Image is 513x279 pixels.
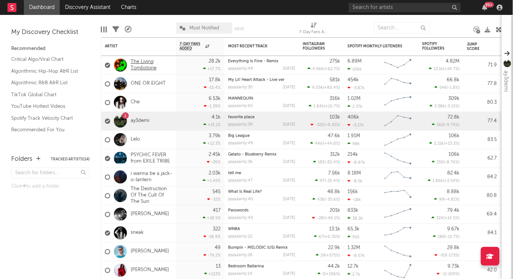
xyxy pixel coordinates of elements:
div: [DATE] [283,85,295,90]
div: 6.89M [348,59,362,64]
div: popularity: 65 [228,104,253,108]
div: ( ) [309,104,340,109]
svg: Chart title [381,205,415,224]
a: Che [131,99,140,106]
div: Recommended [11,44,90,53]
div: 62.7 [467,154,497,163]
a: Gelato - Blueberry Remix [228,153,277,157]
div: 66.8k [447,78,460,82]
div: 581k [330,78,340,82]
div: 29.8k [447,245,460,250]
a: Critical Algo/Viral Chart [11,55,82,63]
a: [PERSON_NAME] [131,211,169,217]
a: TikTok Global Chart [11,91,82,99]
div: popularity: 36 [228,160,253,164]
div: Instagram Followers [303,42,329,51]
span: 188 [438,235,445,239]
div: ( ) [313,197,340,202]
div: 83.5 [467,135,497,144]
div: ( ) [429,66,460,71]
div: 454k [348,78,359,82]
a: Spotify Track Velocity Chart [11,114,82,122]
div: [DATE] [283,104,295,108]
svg: Chart title [381,149,415,168]
div: [DATE] [283,272,295,276]
div: ( ) [432,216,460,220]
svg: Chart title [381,168,415,186]
span: -82.4 % [326,160,339,164]
span: Most Notified [190,26,220,31]
div: ( ) [307,85,340,90]
div: 2.03k [209,171,221,176]
a: Bumpin - MELODIC (US) Remix [228,246,288,250]
a: The Destruction Of The Cult Of The Sun [131,186,172,205]
div: 82.4k [447,171,460,176]
span: +9.32 % [325,123,339,127]
div: +18.5 % [203,216,221,220]
div: 2.7k [348,272,360,277]
div: 80.3 [467,98,497,107]
span: 562 [437,123,444,127]
div: tell me [228,171,295,175]
div: popularity: 30 [228,85,253,90]
span: -9.79 % [445,123,458,127]
div: Folders [11,155,32,164]
span: 250 [437,160,444,164]
span: -173 % [447,254,458,258]
div: 13.1k [329,227,340,232]
div: -18.9 % [203,234,221,239]
span: -109 % [447,272,458,276]
a: Big League [228,134,250,138]
div: Bumpin - MELODIC (US) Remix [228,246,295,250]
div: 84.2 [467,173,497,182]
div: popularity: 40 [228,216,253,220]
span: 19 [321,254,325,258]
a: Algorithmic Hip-Hop A&R List [11,67,82,75]
input: Search for artists [349,3,461,12]
div: +123 % [204,272,221,276]
div: Spotify Monthly Listeners [348,44,404,48]
a: WNBA [228,227,240,231]
span: 97 [320,179,325,183]
div: Most Recent Track [228,44,284,48]
div: -18k [348,197,361,202]
div: popularity: 39 [228,123,253,127]
button: Tracked Artists(14) [51,157,90,161]
div: -32 % [207,197,221,202]
div: 22.9k [328,245,340,250]
span: +46.1 % [325,216,339,220]
span: -1 [442,272,445,276]
div: ( ) [433,234,460,239]
div: My Lil' Heart Attack - Live ver [228,78,295,82]
div: -1.39 % [204,104,221,109]
div: What Is Real Life? [228,190,295,194]
svg: Chart title [381,93,415,112]
div: ( ) [311,122,340,127]
a: i wanna be a jack-o-lantern [131,171,172,184]
div: 17.8k [209,78,221,82]
a: Everything Is Fine - Remix [228,59,279,63]
div: -8.5k [348,179,363,184]
div: 4.82M [446,59,460,64]
div: [DATE] [283,216,295,220]
div: ( ) [435,85,460,90]
a: tell me [228,171,241,175]
span: 181 [318,160,324,164]
div: +21.1 % [203,122,221,127]
div: 106k [348,67,362,72]
span: +13.3 % [445,142,458,146]
span: -35.6 % [326,198,339,202]
div: Gelato - Blueberry Remix [228,153,295,157]
div: 6.53k [209,96,221,101]
a: ay3demi [131,118,149,124]
span: -25.4 % [326,179,339,183]
div: -8.97k [348,160,365,165]
button: 99+ [482,4,488,10]
div: 79.4k [447,208,460,213]
span: 1.84k [314,104,324,109]
div: WNBA [228,227,295,231]
svg: Chart title [381,186,415,205]
div: [DATE] [283,141,295,145]
span: 9.05k [312,86,323,90]
a: sneak [131,230,144,236]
